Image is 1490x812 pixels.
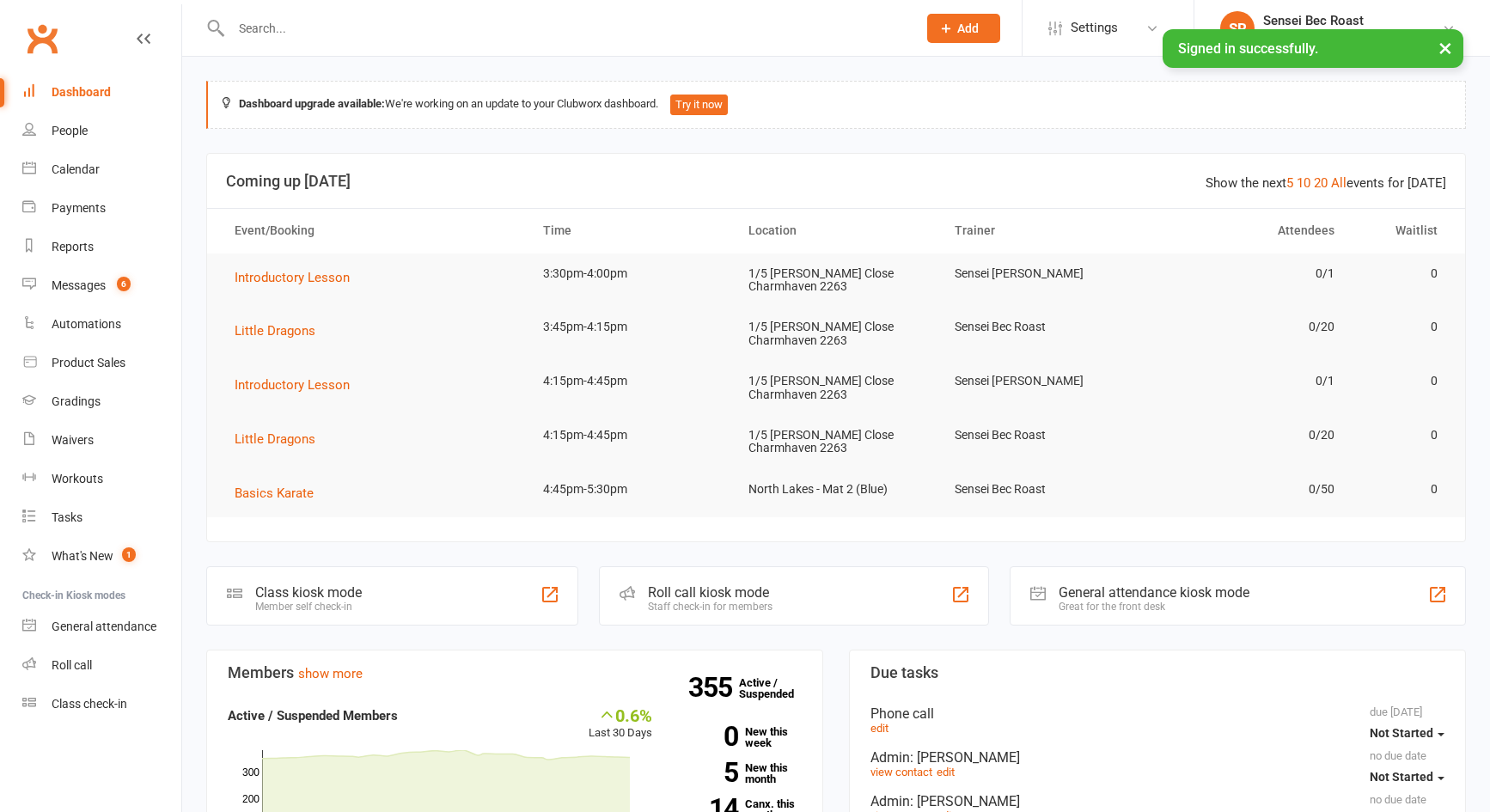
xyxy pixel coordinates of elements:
[589,705,652,742] div: Last 30 Days
[1263,13,1442,28] div: Sensei Bec Roast
[648,601,772,613] div: Staff check-in for members
[1145,469,1350,510] td: 0/50
[1350,469,1453,510] td: 0
[678,726,803,748] a: 0New this week
[22,305,181,344] a: Automations
[22,189,181,228] a: Payments
[22,266,181,305] a: Messages 6
[1059,584,1249,601] div: General attendance kiosk mode
[870,766,932,778] a: view contact
[528,253,733,294] td: 3:30pm-4:00pm
[528,209,733,253] th: Time
[870,722,889,735] a: edit
[739,664,815,712] a: 355Active / Suspended
[228,708,398,723] strong: Active / Suspended Members
[255,584,362,601] div: Class kiosk mode
[52,201,106,215] div: Payments
[235,485,314,501] span: Basics Karate
[298,666,363,681] a: show more
[1145,253,1350,294] td: 0/1
[52,278,106,292] div: Messages
[1350,307,1453,347] td: 0
[22,685,181,723] a: Class kiosk mode
[870,705,1444,722] div: Phone call
[52,162,100,176] div: Calendar
[733,307,938,361] td: 1/5 [PERSON_NAME] Close Charmhaven 2263
[733,209,938,253] th: Location
[22,73,181,112] a: Dashboard
[1370,726,1433,740] span: Not Started
[255,601,362,613] div: Member self check-in
[1286,175,1293,191] a: 5
[870,664,1444,681] h3: Due tasks
[678,723,738,749] strong: 0
[939,253,1145,294] td: Sensei [PERSON_NAME]
[22,150,181,189] a: Calendar
[528,469,733,510] td: 4:45pm-5:30pm
[22,112,181,150] a: People
[22,344,181,382] a: Product Sales
[589,705,652,724] div: 0.6%
[927,14,1000,43] button: Add
[678,760,738,785] strong: 5
[1220,11,1255,46] div: SR
[52,356,125,369] div: Product Sales
[733,253,938,308] td: 1/5 [PERSON_NAME] Close Charmhaven 2263
[870,749,1444,766] div: Admin
[670,95,728,115] button: Try it now
[22,421,181,460] a: Waivers
[910,749,1020,766] span: : [PERSON_NAME]
[1370,762,1444,793] button: Not Started
[226,173,1446,190] h3: Coming up [DATE]
[1350,361,1453,401] td: 0
[235,483,326,504] button: Basics Karate
[52,394,101,408] div: Gradings
[1314,175,1328,191] a: 20
[1206,173,1446,193] div: Show the next events for [DATE]
[226,16,905,40] input: Search...
[939,361,1145,401] td: Sensei [PERSON_NAME]
[1145,209,1350,253] th: Attendees
[1331,175,1346,191] a: All
[1145,307,1350,347] td: 0/20
[1350,253,1453,294] td: 0
[1145,361,1350,401] td: 0/1
[52,549,113,563] div: What's New
[910,793,1020,809] span: : [PERSON_NAME]
[235,267,362,288] button: Introductory Lesson
[939,469,1145,510] td: Sensei Bec Roast
[939,209,1145,253] th: Trainer
[52,620,156,633] div: General attendance
[206,81,1466,129] div: We're working on an update to your Clubworx dashboard.
[117,277,131,291] span: 6
[235,323,315,339] span: Little Dragons
[52,85,111,99] div: Dashboard
[228,664,802,681] h3: Members
[733,361,938,415] td: 1/5 [PERSON_NAME] Close Charmhaven 2263
[733,415,938,469] td: 1/5 [PERSON_NAME] Close Charmhaven 2263
[1350,415,1453,455] td: 0
[939,415,1145,455] td: Sensei Bec Roast
[1071,9,1118,47] span: Settings
[52,472,103,485] div: Workouts
[1430,29,1461,66] button: ×
[22,537,181,576] a: What's New1
[939,307,1145,347] td: Sensei Bec Roast
[528,307,733,347] td: 3:45pm-4:15pm
[22,607,181,646] a: General attendance kiosk mode
[648,584,772,601] div: Roll call kiosk mode
[22,646,181,685] a: Roll call
[22,228,181,266] a: Reports
[1370,718,1444,749] button: Not Started
[678,762,803,785] a: 5New this month
[235,429,327,449] button: Little Dragons
[22,460,181,498] a: Workouts
[937,766,955,778] a: edit
[52,317,121,331] div: Automations
[870,793,1444,809] div: Admin
[52,697,127,711] div: Class check-in
[219,209,528,253] th: Event/Booking
[235,377,350,393] span: Introductory Lesson
[1178,40,1318,57] span: Signed in successfully.
[1297,175,1310,191] a: 10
